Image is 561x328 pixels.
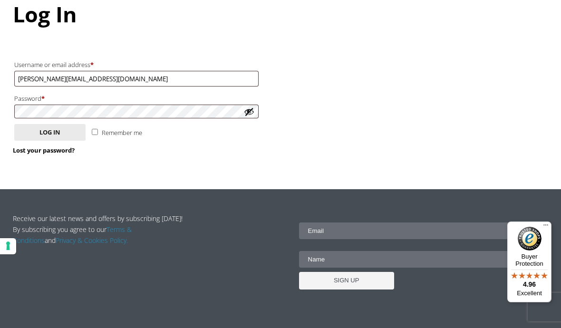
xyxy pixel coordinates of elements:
label: Username or email address [14,58,259,71]
input: Remember me [92,129,98,135]
span: 4.96 [523,280,536,288]
input: SIGN UP [299,272,394,289]
button: Show password [244,106,254,117]
button: Menu [540,222,551,233]
img: Trusted Shops Trustmark [518,227,542,251]
input: Email [299,222,540,239]
button: Log in [14,124,86,141]
input: Name [299,251,540,268]
span: Remember me [102,128,142,137]
label: Password [14,92,259,105]
p: Receive our latest news and offers by subscribing [DATE]! By subscribing you agree to our and [13,213,188,246]
a: Lost your password? [13,146,75,154]
p: Buyer Protection [507,253,551,267]
button: Trusted Shops TrustmarkBuyer Protection4.96Excellent [507,222,551,302]
a: Privacy & Cookies Policy. [56,236,128,245]
p: Excellent [507,289,551,297]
